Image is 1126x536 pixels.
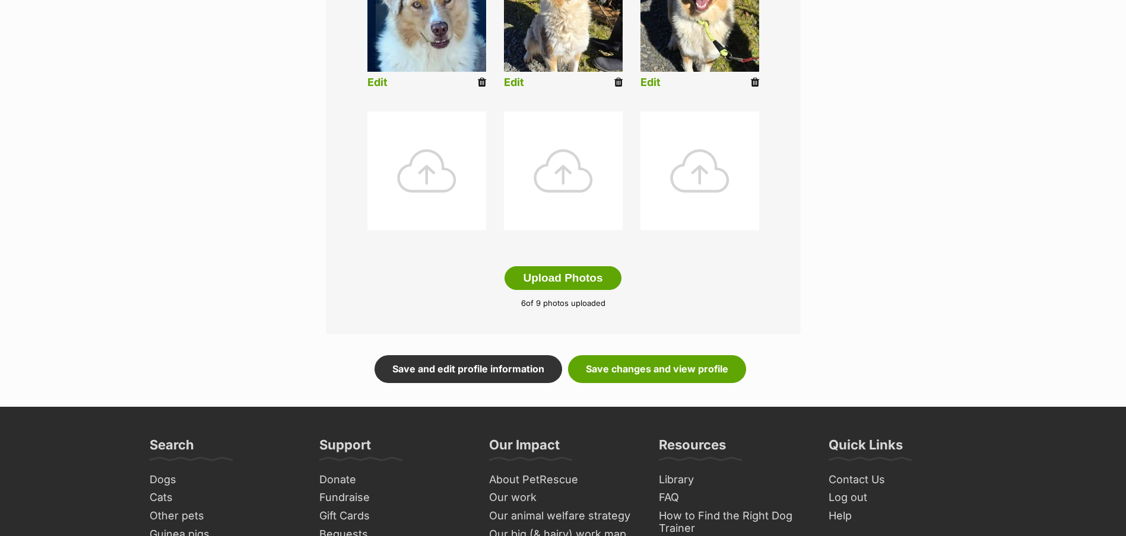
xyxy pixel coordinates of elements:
[315,471,472,489] a: Donate
[344,298,783,310] p: of 9 photos uploaded
[521,298,526,308] span: 6
[505,266,621,290] button: Upload Photos
[484,507,642,525] a: Our animal welfare strategy
[484,489,642,507] a: Our work
[824,489,982,507] a: Log out
[315,507,472,525] a: Gift Cards
[145,489,303,507] a: Cats
[319,436,371,460] h3: Support
[375,355,562,382] a: Save and edit profile information
[654,489,812,507] a: FAQ
[659,436,726,460] h3: Resources
[568,355,746,382] a: Save changes and view profile
[504,76,524,89] a: Edit
[640,76,661,89] a: Edit
[484,471,642,489] a: About PetRescue
[150,436,194,460] h3: Search
[654,471,812,489] a: Library
[824,471,982,489] a: Contact Us
[489,436,560,460] h3: Our Impact
[829,436,903,460] h3: Quick Links
[367,76,388,89] a: Edit
[145,471,303,489] a: Dogs
[824,507,982,525] a: Help
[315,489,472,507] a: Fundraise
[145,507,303,525] a: Other pets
